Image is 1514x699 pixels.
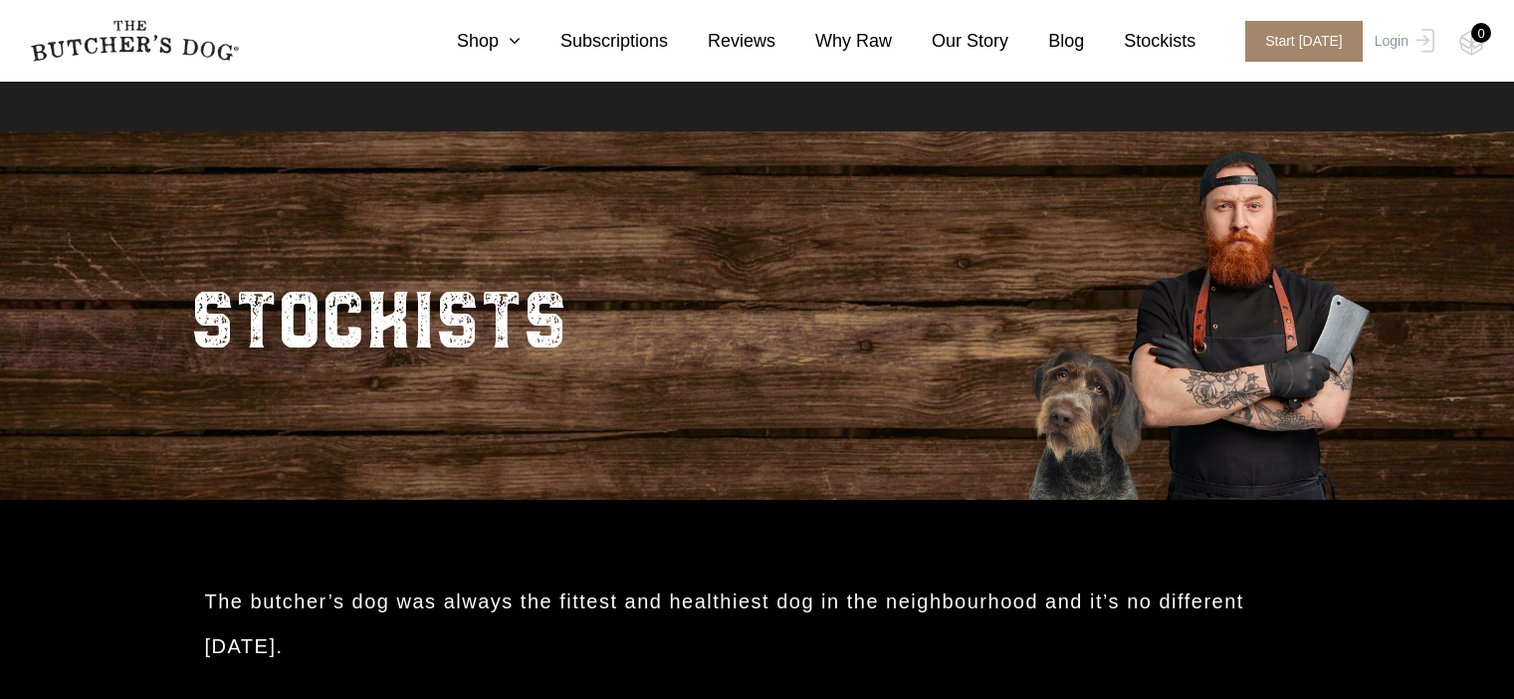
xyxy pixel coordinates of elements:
a: Shop [417,28,521,55]
a: Reviews [668,28,775,55]
a: Login [1370,21,1434,62]
h2: The butcher’s dog was always the fittest and healthiest dog in the neighbourhood and it’s no diff... [205,580,1310,669]
a: Start [DATE] [1225,21,1370,62]
img: TBD_Cart-Empty.png [1459,30,1484,56]
a: Blog [1008,28,1084,55]
a: Why Raw [775,28,892,55]
h2: STOCKISTS [190,251,567,380]
span: Start [DATE] [1245,21,1363,62]
a: Our Story [892,28,1008,55]
a: Subscriptions [521,28,668,55]
div: 0 [1471,23,1491,43]
img: Butcher_Large_3.png [996,126,1395,500]
a: Stockists [1084,28,1195,55]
